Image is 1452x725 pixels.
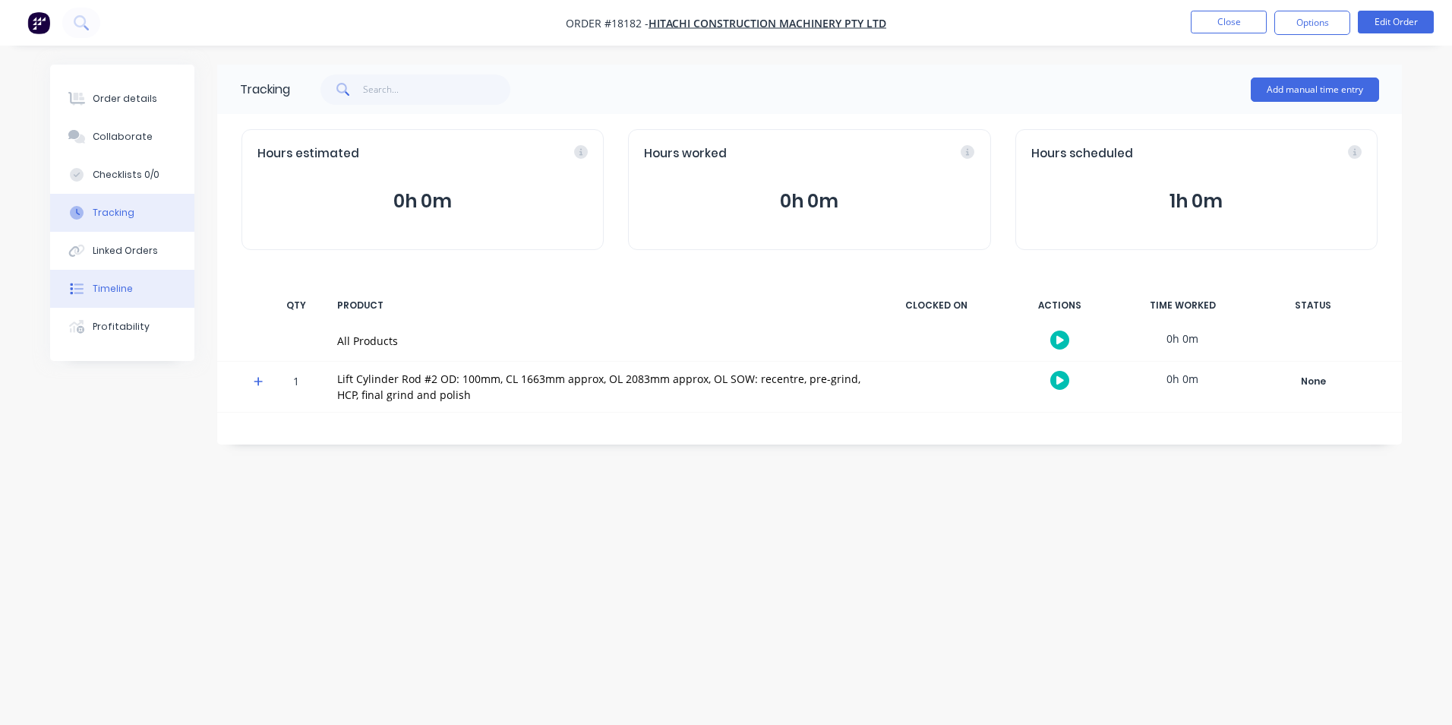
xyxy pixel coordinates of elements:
[1002,290,1116,321] div: ACTIONS
[93,130,153,144] div: Collaborate
[50,194,194,232] button: Tracking
[93,320,150,334] div: Profitability
[337,371,861,403] div: Lift Cylinder Rod #2 OD: 100mm, CL 1663mm approx, OL 2083mm approx, OL SOW: recentre, pre-grind, ...
[328,290,870,321] div: PRODUCT
[257,187,588,216] button: 0h 0m
[93,206,134,220] div: Tracking
[93,244,158,258] div: Linked Orders
[50,308,194,346] button: Profitability
[1258,371,1368,392] button: None
[566,16,649,30] span: Order #18182 -
[1125,321,1239,356] div: 0h 0m
[93,92,157,106] div: Order details
[1358,11,1434,33] button: Edit Order
[1258,372,1368,391] div: None
[93,168,159,182] div: Checklists 0/0
[1125,362,1239,396] div: 0h 0m
[879,290,993,321] div: CLOCKED ON
[50,270,194,308] button: Timeline
[257,145,359,163] span: Hours estimated
[1248,290,1378,321] div: STATUS
[1274,11,1350,35] button: Options
[1125,290,1239,321] div: TIME WORKED
[363,74,511,105] input: Search...
[273,364,319,412] div: 1
[50,80,194,118] button: Order details
[644,187,974,216] button: 0h 0m
[644,145,727,163] span: Hours worked
[50,232,194,270] button: Linked Orders
[337,333,861,349] div: All Products
[273,290,319,321] div: QTY
[50,156,194,194] button: Checklists 0/0
[93,282,133,296] div: Timeline
[1031,187,1362,216] button: 1h 0m
[27,11,50,34] img: Factory
[1191,11,1267,33] button: Close
[50,118,194,156] button: Collaborate
[1031,145,1133,163] span: Hours scheduled
[240,81,290,99] div: Tracking
[649,16,886,30] a: Hitachi Construction Machinery Pty Ltd
[1251,78,1379,102] button: Add manual time entry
